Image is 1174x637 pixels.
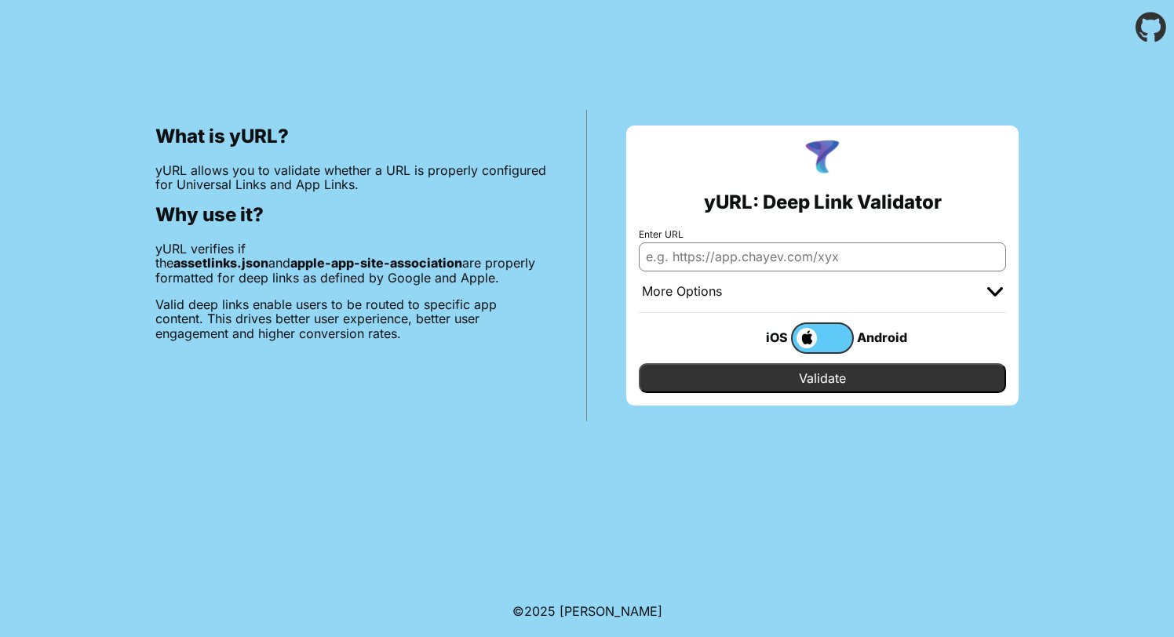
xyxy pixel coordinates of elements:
footer: © [512,585,662,637]
p: yURL allows you to validate whether a URL is properly configured for Universal Links and App Links. [155,163,547,192]
p: yURL verifies if the and are properly formatted for deep links as defined by Google and Apple. [155,242,547,285]
span: 2025 [524,603,556,619]
h2: Why use it? [155,204,547,226]
input: e.g. https://app.chayev.com/xyx [639,242,1006,271]
img: chevron [987,287,1003,297]
h2: What is yURL? [155,126,547,147]
input: Validate [639,363,1006,393]
img: yURL Logo [802,138,843,179]
h2: yURL: Deep Link Validator [704,191,942,213]
div: Android [854,327,917,348]
div: More Options [642,284,722,300]
a: Michael Ibragimchayev's Personal Site [560,603,662,619]
b: assetlinks.json [173,255,268,271]
div: iOS [728,327,791,348]
label: Enter URL [639,229,1006,240]
b: apple-app-site-association [290,255,462,271]
p: Valid deep links enable users to be routed to specific app content. This drives better user exper... [155,297,547,340]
